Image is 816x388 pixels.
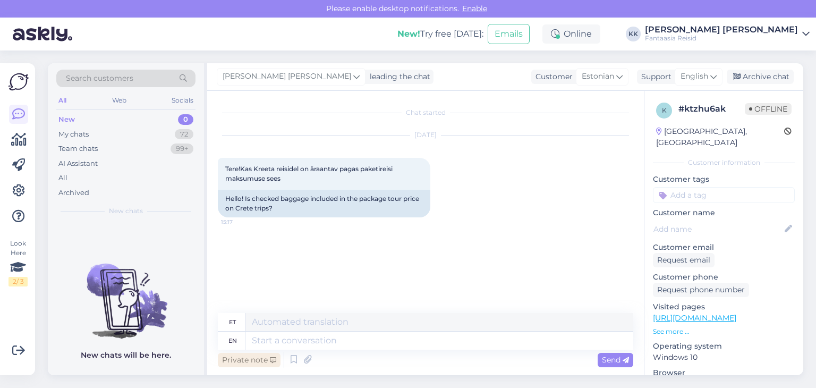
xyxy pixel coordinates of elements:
span: [PERSON_NAME] [PERSON_NAME] [223,71,351,82]
div: et [229,313,236,331]
img: Askly Logo [8,72,29,92]
div: Request email [653,253,715,267]
div: Request phone number [653,283,749,297]
p: Customer tags [653,174,795,185]
span: Enable [459,4,490,13]
span: Offline [745,103,792,115]
b: New! [397,29,420,39]
a: [PERSON_NAME] [PERSON_NAME]Fantaasia Reisid [645,26,810,43]
p: Customer email [653,242,795,253]
div: Fantaasia Reisid [645,34,798,43]
a: [URL][DOMAIN_NAME] [653,313,736,323]
span: k [662,106,667,114]
div: [DATE] [218,130,633,140]
img: No chats [48,244,204,340]
span: Estonian [582,71,614,82]
p: Customer phone [653,272,795,283]
p: New chats will be here. [81,350,171,361]
div: My chats [58,129,89,140]
div: [PERSON_NAME] [PERSON_NAME] [645,26,798,34]
div: Socials [169,94,195,107]
p: Browser [653,367,795,378]
div: All [56,94,69,107]
div: 0 [178,114,193,125]
div: KK [626,27,641,41]
div: Look Here [8,239,28,286]
div: AI Assistant [58,158,98,169]
div: en [228,332,237,350]
div: Support [637,71,671,82]
span: 15:17 [221,218,261,226]
span: English [681,71,708,82]
div: Customer [531,71,573,82]
div: New [58,114,75,125]
p: Customer name [653,207,795,218]
div: All [58,173,67,183]
div: Try free [DATE]: [397,28,483,40]
p: Windows 10 [653,352,795,363]
div: 99+ [171,144,193,154]
span: Send [602,355,629,365]
div: Customer information [653,158,795,167]
span: Search customers [66,73,133,84]
div: Web [110,94,129,107]
input: Add name [653,223,783,235]
div: Online [542,24,600,44]
div: Archive chat [727,70,794,84]
div: Archived [58,188,89,198]
p: Visited pages [653,301,795,313]
div: 72 [175,129,193,140]
div: Private note [218,353,280,367]
p: Operating system [653,341,795,352]
div: # ktzhu6ak [678,103,745,115]
div: Chat started [218,108,633,117]
div: 2 / 3 [8,277,28,286]
span: Tere!Kas Kreeta reisidel on äraantav pagas paketireisi maksumuse sees [225,165,394,182]
div: Team chats [58,144,98,154]
span: New chats [109,206,143,216]
div: Hello! Is checked baggage included in the package tour price on Crete trips? [218,190,430,217]
div: [GEOGRAPHIC_DATA], [GEOGRAPHIC_DATA] [656,126,784,148]
button: Emails [488,24,530,44]
p: See more ... [653,327,795,336]
input: Add a tag [653,187,795,203]
div: leading the chat [365,71,430,82]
